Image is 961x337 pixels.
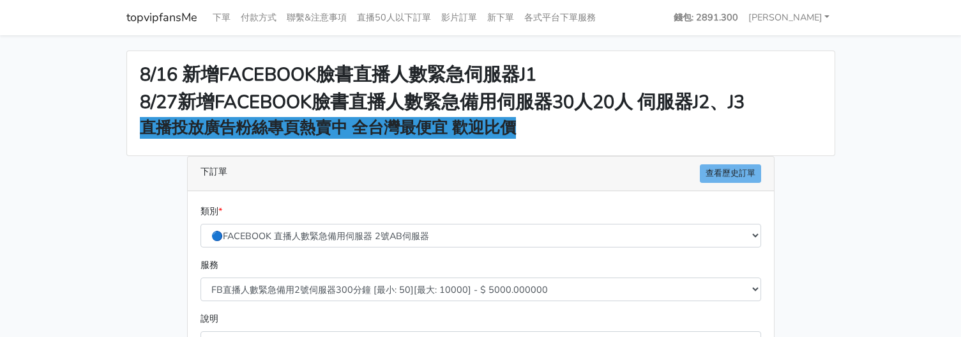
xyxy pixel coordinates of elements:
[201,204,222,219] label: 類別
[669,5,743,30] a: 錢包: 2891.300
[201,258,218,272] label: 服務
[352,5,436,30] a: 直播50人以下訂單
[140,62,536,87] strong: 8/16 新增FACEBOOK臉書直播人數緊急伺服器J1
[208,5,236,30] a: 下單
[482,5,519,30] a: 新下單
[282,5,352,30] a: 聯繫&注意事項
[236,5,282,30] a: 付款方式
[743,5,835,30] a: [PERSON_NAME]
[126,5,197,30] a: topvipfansMe
[140,117,516,139] strong: 直播投放廣告粉絲專頁熱賣中 全台灣最便宜 歡迎比價
[700,164,761,183] a: 查看歷史訂單
[674,11,738,24] strong: 錢包: 2891.300
[140,90,745,114] strong: 8/27新增FACEBOOK臉書直播人數緊急備用伺服器30人20人 伺服器J2、J3
[188,157,774,191] div: 下訂單
[436,5,482,30] a: 影片訂單
[201,311,218,326] label: 說明
[519,5,601,30] a: 各式平台下單服務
